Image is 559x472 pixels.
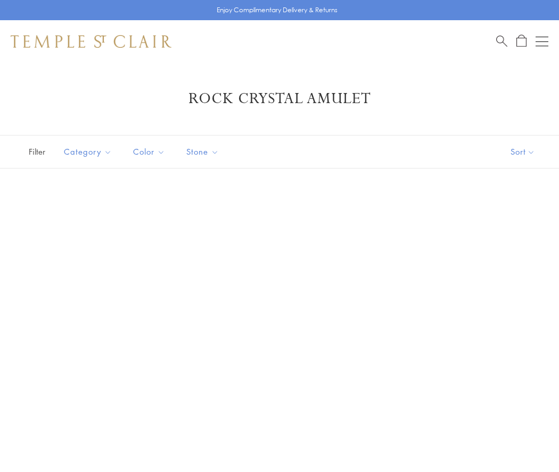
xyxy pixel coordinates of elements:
[536,35,548,48] button: Open navigation
[128,145,173,158] span: Color
[56,140,120,164] button: Category
[487,136,559,168] button: Show sort by
[496,35,507,48] a: Search
[11,35,171,48] img: Temple St. Clair
[516,35,527,48] a: Open Shopping Bag
[59,145,120,158] span: Category
[217,5,338,15] p: Enjoy Complimentary Delivery & Returns
[178,140,227,164] button: Stone
[27,89,532,108] h1: Rock Crystal Amulet
[125,140,173,164] button: Color
[181,145,227,158] span: Stone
